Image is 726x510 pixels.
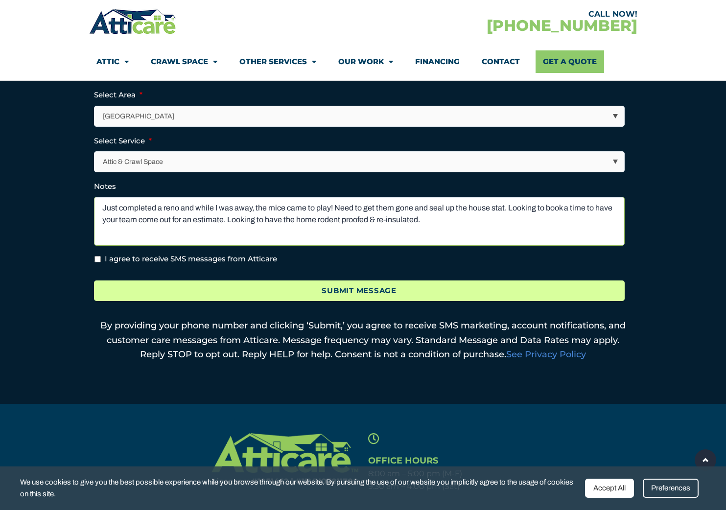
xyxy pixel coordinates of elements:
a: Other Services [239,50,316,73]
nav: Menu [96,50,630,73]
div: CALL NOW! [363,10,637,18]
a: Get A Quote [536,50,604,73]
p: By providing your phone number and clicking ‘Submit,’ you agree to receive SMS marketing, account... [94,319,632,362]
a: Financing [415,50,460,73]
input: Submit Message [94,280,625,301]
label: I agree to receive SMS messages from Atticare [105,254,277,265]
span: Office Hours [368,455,438,466]
a: See Privacy Policy [506,349,586,360]
a: Attic [96,50,129,73]
label: Select Area [94,90,142,100]
a: Crawl Space [151,50,217,73]
a: Our Work [338,50,393,73]
a: Contact [482,50,520,73]
label: Select Service [94,136,152,146]
label: Notes [94,182,116,191]
span: We use cookies to give you the best possible experience while you browse through our website. By ... [20,476,577,500]
div: Preferences [643,479,699,498]
div: Accept All [585,479,634,498]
